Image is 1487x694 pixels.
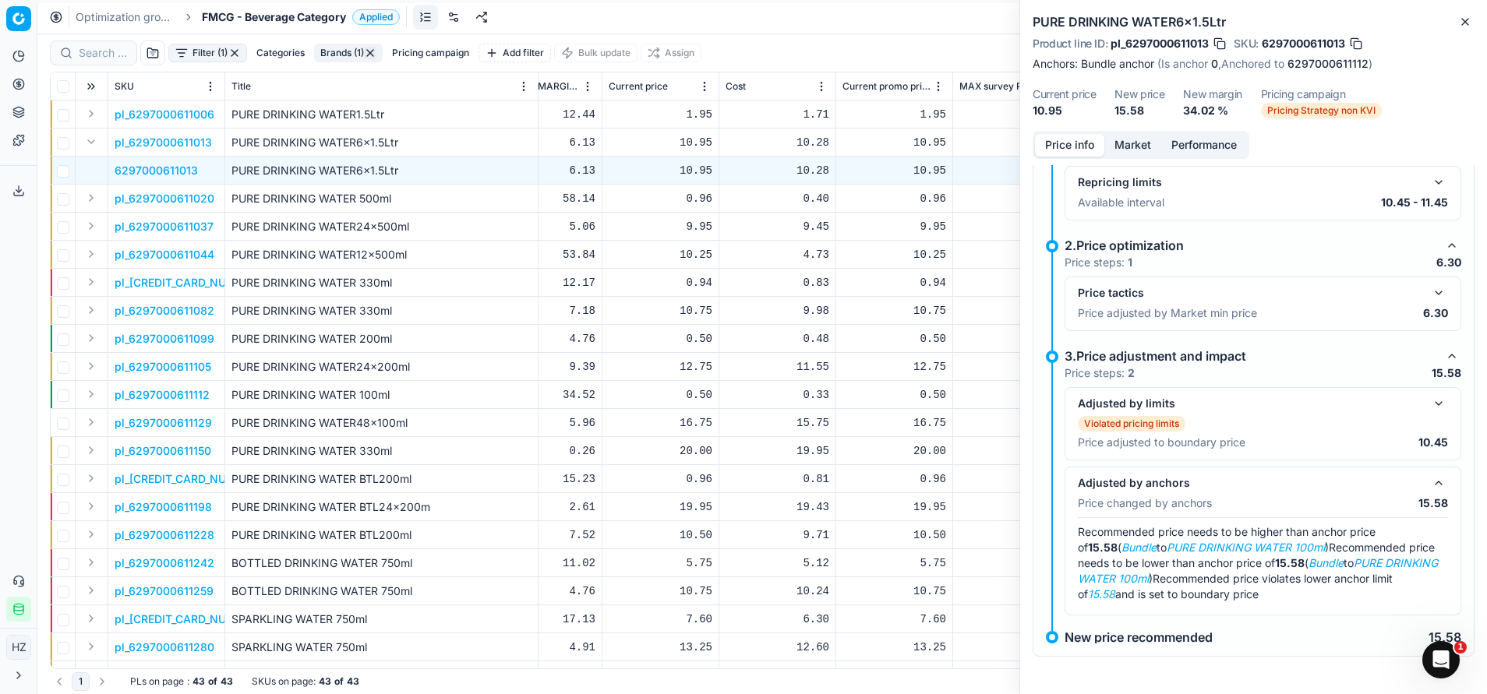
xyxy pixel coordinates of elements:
[959,415,1063,431] div: 16.79
[347,675,359,688] strong: 43
[1128,255,1132,269] strong: 1
[1418,495,1448,511] p: 15.58
[115,275,260,291] p: pl_[CREDIT_CARD_NUMBER]
[252,675,316,688] span: SKUs on page :
[115,191,214,206] button: pl_6297000611020
[115,555,214,571] button: pl_6297000611242
[82,665,101,684] button: Expand
[82,329,101,347] button: Expand
[82,609,101,628] button: Expand
[1078,495,1212,511] p: Price changed by anchors
[726,668,829,683] div: 5.25
[76,9,175,25] a: Optimization groups
[492,247,595,262] div: 53.84
[609,135,712,150] div: 10.95
[231,163,532,178] p: PURE DRINKING WATER6x1.5Ltr
[842,443,946,459] div: 20.00
[609,387,712,403] div: 0.50
[492,499,595,515] div: 2.61
[1035,134,1104,157] button: Price info
[726,163,829,178] div: 10.28
[115,611,260,627] button: pl_[CREDIT_CARD_NUMBER]
[842,499,946,515] div: 19.95
[842,415,946,431] div: 16.75
[492,611,595,627] div: 17.13
[959,499,1063,515] div: 19.49
[492,135,595,150] div: 6.13
[115,471,260,487] button: pl_[CREDIT_CARD_NUMBER]
[1078,195,1164,210] p: Available interval
[492,443,595,459] div: 0.26
[1128,366,1135,379] strong: 2
[959,163,1063,178] div: 11.99
[842,359,946,375] div: 12.75
[1261,89,1382,100] dt: Pricing campaign
[726,303,829,319] div: 9.98
[115,583,214,599] p: pl_6297000611259
[609,303,712,319] div: 10.75
[1275,556,1305,569] strong: 15.58
[492,191,595,206] div: 58.14
[609,443,712,459] div: 20.00
[231,527,532,543] p: PURE DRINKING WATER BTL200ml
[115,639,214,655] button: pl_6297000611280
[842,303,946,319] div: 10.75
[492,668,595,683] div: 16.67
[82,104,101,123] button: Expand
[1104,134,1161,157] button: Market
[82,385,101,403] button: Expand
[1078,396,1423,411] div: Adjusted by limits
[609,359,712,375] div: 12.75
[959,611,1063,627] div: 7.60
[609,471,712,487] div: 0.96
[842,471,946,487] div: 0.96
[82,77,101,96] button: Expand all
[609,668,712,683] div: 6.30
[115,163,198,178] button: 6297000611013
[82,273,101,291] button: Expand
[726,275,829,291] div: 0.83
[959,471,1063,487] div: 0.90
[726,219,829,234] div: 9.45
[554,44,638,62] button: Bulk update
[1065,347,1436,365] div: 3.Price adjustment and impact
[1078,174,1423,190] div: Repricing limits
[609,499,712,515] div: 19.95
[82,217,101,235] button: Expand
[492,163,595,178] div: 6.13
[609,639,712,655] div: 13.25
[115,387,210,403] p: pl_6297000611112
[1167,541,1325,554] em: PURE DRINKING WATER 100ml
[959,555,1063,571] div: 5.75
[1454,641,1467,653] span: 1
[609,107,712,122] div: 1.95
[1157,57,1372,70] span: ( Is anchor , Anchored to )
[1033,56,1078,72] span: Anchors :
[115,359,211,375] p: pl_6297000611105
[115,135,212,150] button: pl_6297000611013
[1309,556,1344,569] em: Bundle
[609,415,712,431] div: 16.75
[1436,255,1461,270] p: 6.30
[6,635,31,660] button: HZ
[231,583,532,599] p: BOTTLED DRINKING WATER 750ml
[726,247,829,262] div: 4.73
[492,331,595,347] div: 4.76
[842,247,946,262] div: 10.25
[231,443,532,459] p: PURE DRINKING WATER 330ml
[115,303,214,319] button: pl_6297000611082
[842,191,946,206] div: 0.96
[1065,631,1213,643] p: New price recommended
[168,44,247,62] button: Filter (1)
[231,219,532,234] p: PURE DRINKING WATER24x500ml
[842,163,946,178] div: 10.95
[1078,541,1438,585] span: Recommended price needs to be lower than anchor price of ( to )
[1065,365,1135,381] p: Price steps:
[959,639,1063,655] div: 13.95
[842,555,946,571] div: 5.75
[231,359,532,375] p: PURE DRINKING WATER24x200ml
